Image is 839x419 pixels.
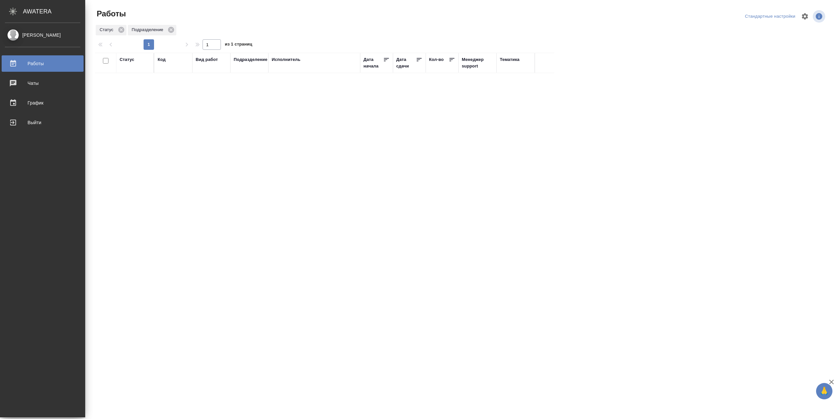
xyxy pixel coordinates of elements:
[132,27,166,33] p: Подразделение
[96,25,127,35] div: Статус
[23,5,85,18] div: AWATERA
[100,27,116,33] p: Статус
[2,55,84,72] a: Работы
[128,25,176,35] div: Подразделение
[429,56,444,63] div: Кол-во
[95,9,126,19] span: Работы
[234,56,267,63] div: Подразделение
[462,56,493,69] div: Менеджер support
[5,98,80,108] div: График
[2,75,84,91] a: Чаты
[5,78,80,88] div: Чаты
[813,10,827,23] span: Посмотреть информацию
[2,114,84,131] a: Выйти
[816,383,832,399] button: 🙏
[196,56,218,63] div: Вид работ
[225,40,252,50] span: из 1 страниц
[797,9,813,24] span: Настроить таблицу
[272,56,301,63] div: Исполнитель
[2,95,84,111] a: График
[5,59,80,68] div: Работы
[5,118,80,127] div: Выйти
[819,384,830,398] span: 🙏
[500,56,519,63] div: Тематика
[158,56,166,63] div: Код
[363,56,383,69] div: Дата начала
[396,56,416,69] div: Дата сдачи
[743,11,797,22] div: split button
[5,31,80,39] div: [PERSON_NAME]
[120,56,134,63] div: Статус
